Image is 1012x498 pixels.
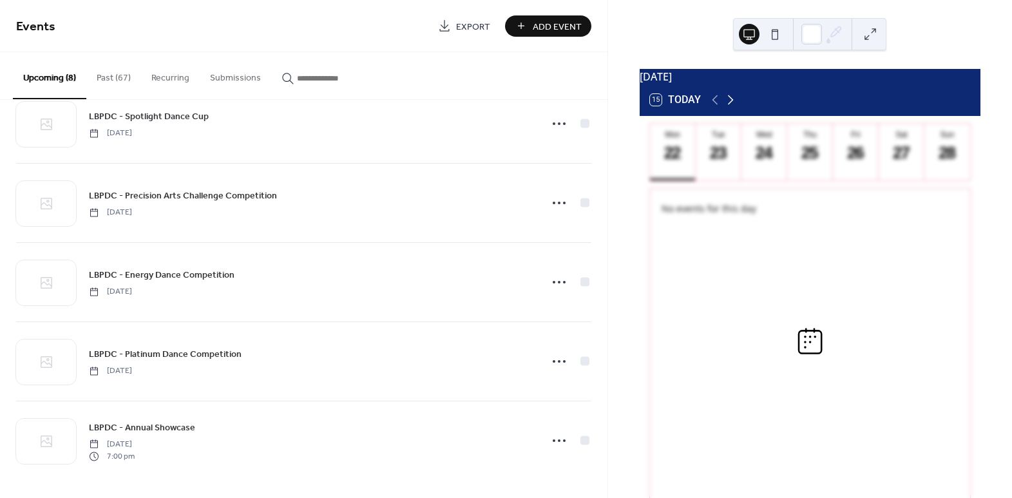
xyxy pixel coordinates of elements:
div: Sun [928,130,966,139]
span: Events [16,14,55,39]
span: Export [456,20,490,34]
button: Thu25 [787,124,833,180]
button: Sat27 [879,124,924,180]
span: [DATE] [89,207,132,218]
a: LBPDC - Energy Dance Competition [89,267,234,282]
div: Wed [745,130,783,139]
a: Export [428,15,500,37]
span: Add Event [533,20,582,34]
div: Mon [654,130,692,139]
button: Recurring [141,52,200,98]
div: 27 [891,142,912,164]
a: LBPDC - Platinum Dance Competition [89,347,242,361]
div: 22 [662,142,683,164]
button: Fri26 [833,124,879,180]
span: [DATE] [89,128,132,139]
span: [DATE] [89,365,132,377]
button: Submissions [200,52,271,98]
div: Tue [700,130,738,139]
div: 24 [754,142,775,164]
span: LBPDC - Platinum Dance Competition [89,348,242,361]
span: [DATE] [89,439,135,450]
div: 28 [937,142,958,164]
button: Past (67) [86,52,141,98]
div: [DATE] [640,69,980,84]
span: LBPDC - Annual Showcase [89,421,195,435]
div: No events for this day [651,193,968,224]
button: Add Event [505,15,591,37]
button: Wed24 [741,124,787,180]
span: 7:00 pm [89,450,135,462]
button: Tue23 [696,124,741,180]
div: Sat [883,130,921,139]
button: Mon22 [650,124,696,180]
a: LBPDC - Annual Showcase [89,420,195,435]
button: Upcoming (8) [13,52,86,99]
button: Sun28 [924,124,970,180]
div: Thu [791,130,829,139]
button: 15Today [645,91,705,109]
span: LBPDC - Precision Arts Challenge Competition [89,189,277,203]
a: LBPDC - Precision Arts Challenge Competition [89,188,277,203]
span: LBPDC - Spotlight Dance Cup [89,110,209,124]
div: 26 [845,142,866,164]
a: LBPDC - Spotlight Dance Cup [89,109,209,124]
div: 23 [708,142,729,164]
span: LBPDC - Energy Dance Competition [89,269,234,282]
div: Fri [837,130,875,139]
span: [DATE] [89,286,132,298]
div: 25 [799,142,821,164]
